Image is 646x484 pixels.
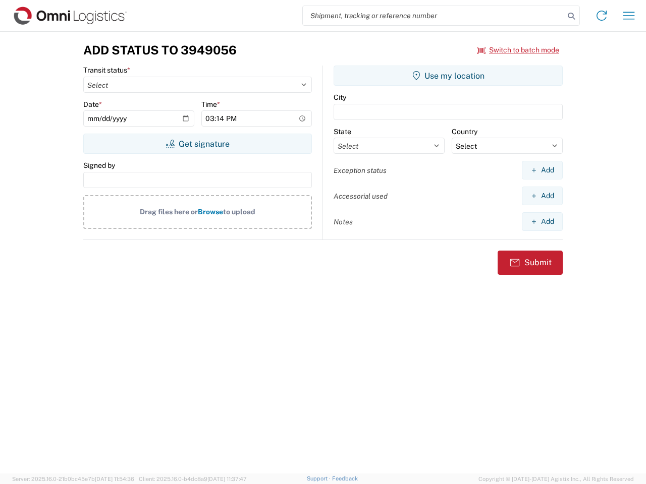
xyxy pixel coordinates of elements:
[83,161,115,170] label: Signed by
[522,212,563,231] button: Add
[140,208,198,216] span: Drag files here or
[201,100,220,109] label: Time
[334,217,353,226] label: Notes
[83,43,237,57] h3: Add Status to 3949056
[334,166,387,175] label: Exception status
[83,66,130,75] label: Transit status
[334,192,388,201] label: Accessorial used
[139,476,247,482] span: Client: 2025.16.0-b4dc8a9
[307,475,332,481] a: Support
[12,476,134,482] span: Server: 2025.16.0-21b0bc45e7b
[522,161,563,179] button: Add
[522,187,563,205] button: Add
[198,208,223,216] span: Browse
[334,93,346,102] label: City
[334,127,351,136] label: State
[223,208,255,216] span: to upload
[207,476,247,482] span: [DATE] 11:37:47
[83,100,102,109] label: Date
[498,251,563,275] button: Submit
[83,134,312,154] button: Get signature
[334,66,563,86] button: Use my location
[452,127,477,136] label: Country
[478,474,634,483] span: Copyright © [DATE]-[DATE] Agistix Inc., All Rights Reserved
[332,475,358,481] a: Feedback
[303,6,564,25] input: Shipment, tracking or reference number
[477,42,559,58] button: Switch to batch mode
[95,476,134,482] span: [DATE] 11:54:36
